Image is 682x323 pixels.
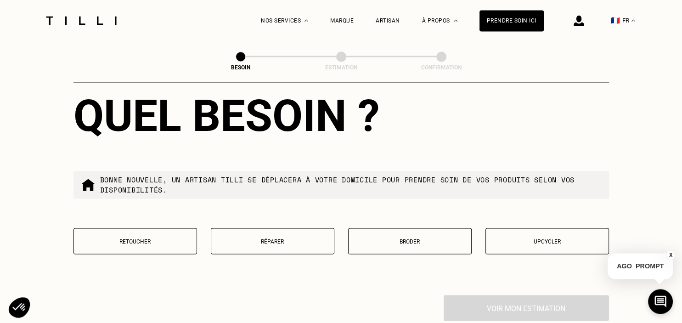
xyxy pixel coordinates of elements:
[211,228,334,254] button: Réparer
[666,250,675,260] button: X
[376,17,400,24] a: Artisan
[330,17,354,24] a: Marque
[81,177,96,192] img: commande à domicile
[43,16,120,25] img: Logo du service de couturière Tilli
[100,175,602,195] p: Bonne nouvelle, un artisan tilli se déplacera à votre domicile pour prendre soin de vos produits ...
[395,64,487,71] div: Confirmation
[348,228,472,254] button: Broder
[485,228,609,254] button: Upcycler
[611,16,620,25] span: 🇫🇷
[73,90,609,142] div: Quel besoin ?
[490,238,604,244] p: Upcycler
[479,10,544,31] a: Prendre soin ici
[353,238,467,244] p: Broder
[304,19,308,22] img: Menu déroulant
[454,19,457,22] img: Menu déroulant à propos
[216,238,329,244] p: Réparer
[631,19,635,22] img: menu déroulant
[195,64,287,71] div: Besoin
[73,228,197,254] button: Retoucher
[608,253,673,279] p: AGO_PROMPT
[79,238,192,244] p: Retoucher
[574,15,584,26] img: icône connexion
[295,64,387,71] div: Estimation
